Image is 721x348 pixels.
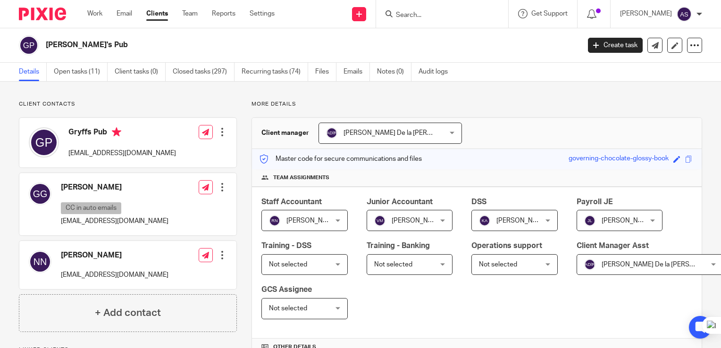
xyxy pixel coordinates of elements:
[115,63,166,81] a: Client tasks (0)
[344,63,370,81] a: Emails
[471,242,542,249] span: Operations support
[19,8,66,20] img: Pixie
[54,63,108,81] a: Open tasks (11)
[250,9,275,18] a: Settings
[46,40,468,50] h2: [PERSON_NAME]'s Pub
[588,38,643,53] a: Create task
[392,217,444,224] span: [PERSON_NAME]
[261,286,312,293] span: GCS Assignee
[261,242,311,249] span: Training - DSS
[269,305,307,312] span: Not selected
[326,127,337,139] img: svg%3E
[286,217,338,224] span: [PERSON_NAME]
[182,9,198,18] a: Team
[252,100,702,108] p: More details
[117,9,132,18] a: Email
[68,149,176,158] p: [EMAIL_ADDRESS][DOMAIN_NAME]
[479,215,490,226] img: svg%3E
[61,202,121,214] p: CC in auto emails
[61,216,168,226] p: [EMAIL_ADDRESS][DOMAIN_NAME]
[269,261,307,268] span: Not selected
[374,261,412,268] span: Not selected
[19,100,237,108] p: Client contacts
[95,306,161,320] h4: + Add contact
[242,63,308,81] a: Recurring tasks (74)
[620,9,672,18] p: [PERSON_NAME]
[602,217,654,224] span: [PERSON_NAME]
[471,198,486,206] span: DSS
[569,154,669,165] div: governing-chocolate-glossy-book
[61,182,168,192] h4: [PERSON_NAME]
[377,63,411,81] a: Notes (0)
[419,63,455,81] a: Audit logs
[61,270,168,280] p: [EMAIL_ADDRESS][DOMAIN_NAME]
[677,7,692,22] img: svg%3E
[374,215,386,226] img: svg%3E
[61,250,168,260] h4: [PERSON_NAME]
[29,250,51,273] img: svg%3E
[112,127,121,137] i: Primary
[344,130,465,136] span: [PERSON_NAME] De la [PERSON_NAME]
[273,174,329,182] span: Team assignments
[367,242,430,249] span: Training - Banking
[29,127,59,157] img: svg%3E
[19,63,47,81] a: Details
[29,182,51,205] img: svg%3E
[261,128,309,138] h3: Client manager
[584,215,595,226] img: svg%3E
[87,9,102,18] a: Work
[173,63,235,81] a: Closed tasks (297)
[577,242,649,249] span: Client Manager Asst
[269,215,280,226] img: svg%3E
[577,198,613,206] span: Payroll JE
[315,63,336,81] a: Files
[261,198,322,206] span: Staff Accountant
[367,198,433,206] span: Junior Accountant
[531,10,568,17] span: Get Support
[68,127,176,139] h4: Gryffs Pub
[19,35,39,55] img: svg%3E
[259,154,422,164] p: Master code for secure communications and files
[496,217,548,224] span: [PERSON_NAME]
[146,9,168,18] a: Clients
[395,11,480,20] input: Search
[479,261,517,268] span: Not selected
[212,9,235,18] a: Reports
[584,259,595,270] img: svg%3E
